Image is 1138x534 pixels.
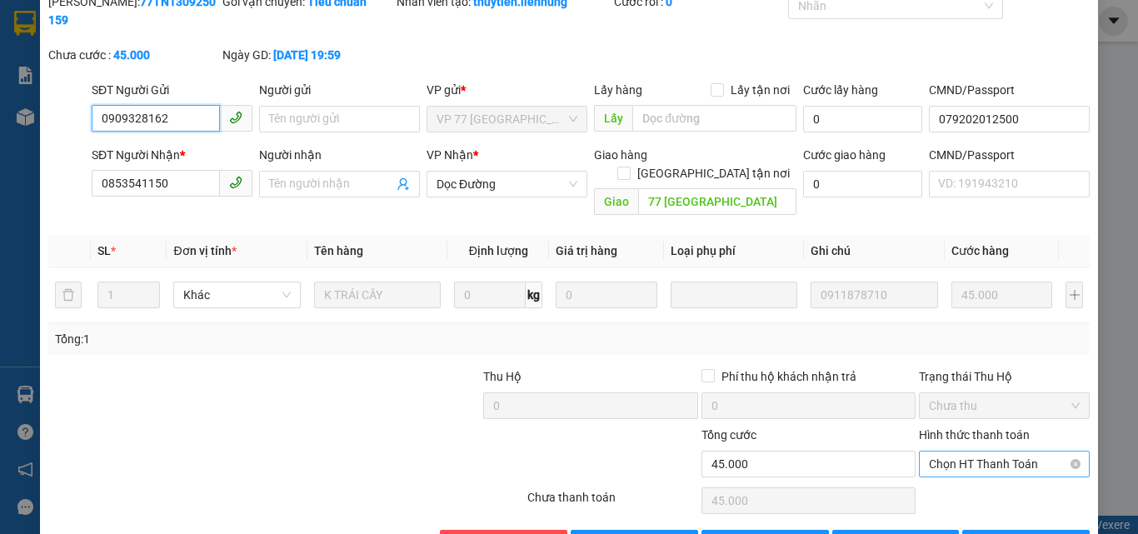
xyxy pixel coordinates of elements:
label: Cước giao hàng [803,148,886,162]
span: close-circle [1071,459,1081,469]
span: [GEOGRAPHIC_DATA] tận nơi [631,164,796,182]
span: Giá trị hàng [556,244,617,257]
input: VD: Bàn, Ghế [314,282,441,308]
div: VP gửi [427,81,587,99]
input: Cước lấy hàng [803,106,922,132]
div: CMND/Passport [929,146,1090,164]
label: Cước lấy hàng [803,83,878,97]
input: 0 [556,282,657,308]
b: [DATE] 19:59 [273,48,341,62]
div: Chưa cước : [48,46,219,64]
input: Dọc đường [632,105,796,132]
span: kg [526,282,542,308]
div: Tổng: 1 [55,330,441,348]
input: Cước giao hàng [803,171,922,197]
span: Phí thu hộ khách nhận trả [715,367,863,386]
input: 0 [951,282,1053,308]
th: Ghi chú [804,235,944,267]
div: SĐT Người Gửi [92,81,252,99]
span: user-add [397,177,410,191]
div: Chưa thanh toán [526,488,700,517]
div: Người gửi [259,81,420,99]
div: Người nhận [259,146,420,164]
span: Chọn HT Thanh Toán [929,452,1080,477]
span: Giao [594,188,638,215]
span: VP Nhận [427,148,473,162]
th: Loại phụ phí [664,235,804,267]
button: plus [1066,282,1083,308]
span: Đơn vị tính [173,244,236,257]
div: SĐT Người Nhận [92,146,252,164]
div: CMND/Passport [929,81,1090,99]
span: Cước hàng [951,244,1009,257]
span: VP 77 Thái Nguyên [437,107,577,132]
label: Hình thức thanh toán [919,428,1030,442]
div: Trạng thái Thu Hộ [919,367,1090,386]
input: Ghi Chú [811,282,937,308]
input: Dọc đường [638,188,796,215]
span: Thu Hộ [483,370,522,383]
span: Khác [183,282,290,307]
span: Dọc Đường [437,172,577,197]
button: delete [55,282,82,308]
div: Ngày GD: [222,46,393,64]
b: 45.000 [113,48,150,62]
span: Chưa thu [929,393,1080,418]
span: Lấy [594,105,632,132]
span: Lấy tận nơi [724,81,796,99]
span: Giao hàng [594,148,647,162]
span: SL [97,244,111,257]
span: Tổng cước [701,428,756,442]
span: phone [229,111,242,124]
span: Tên hàng [314,244,363,257]
span: phone [229,176,242,189]
span: Lấy hàng [594,83,642,97]
span: Định lượng [469,244,528,257]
